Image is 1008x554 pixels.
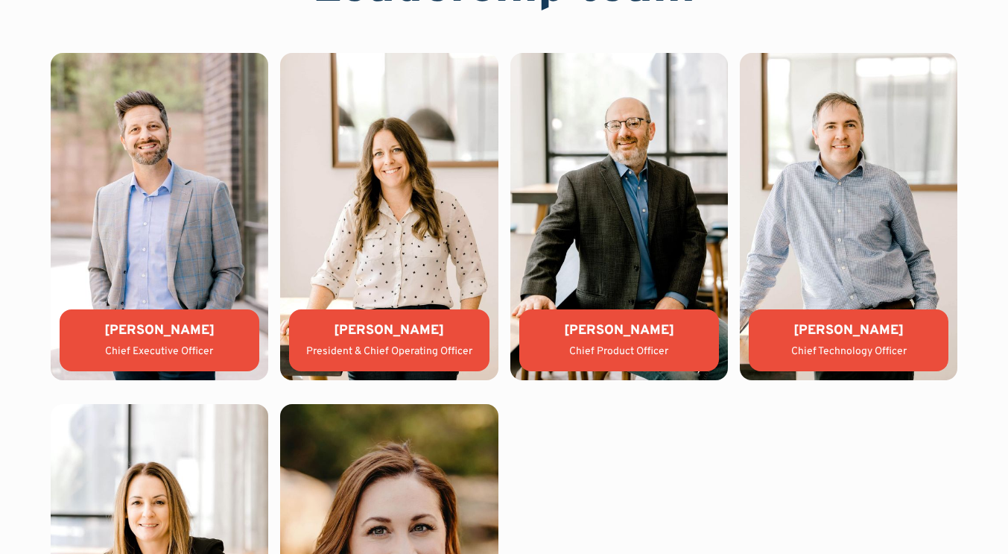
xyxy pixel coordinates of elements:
[72,321,247,340] div: [PERSON_NAME]
[301,344,477,359] div: President & Chief Operating Officer
[51,53,268,380] img: Aaron Sheeks
[761,321,936,340] div: [PERSON_NAME]
[531,344,707,359] div: Chief Product Officer
[510,53,728,380] img: Matthew Groner
[740,53,957,380] img: Tony Compton
[280,53,498,380] img: Lauren Donalson
[301,321,477,340] div: [PERSON_NAME]
[531,321,707,340] div: [PERSON_NAME]
[72,344,247,359] div: Chief Executive Officer
[761,344,936,359] div: Chief Technology Officer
